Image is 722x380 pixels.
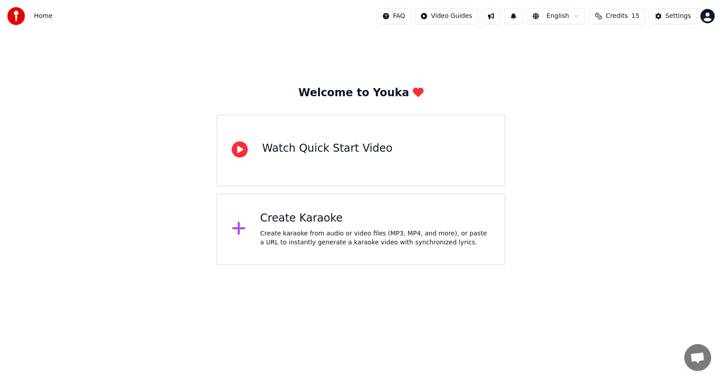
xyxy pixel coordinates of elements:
button: Video Guides [415,8,478,24]
div: Create Karaoke [260,211,490,226]
div: Open chat [684,344,711,371]
img: youka [7,7,25,25]
div: Watch Quick Start Video [262,141,392,156]
div: Settings [666,12,691,21]
span: Credits [606,12,628,21]
span: 15 [632,12,640,21]
button: FAQ [377,8,411,24]
div: Welcome to Youka [298,86,424,100]
span: Home [34,12,52,21]
button: Settings [649,8,697,24]
button: Credits15 [589,8,645,24]
div: Create karaoke from audio or video files (MP3, MP4, and more), or paste a URL to instantly genera... [260,229,490,247]
nav: breadcrumb [34,12,52,21]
